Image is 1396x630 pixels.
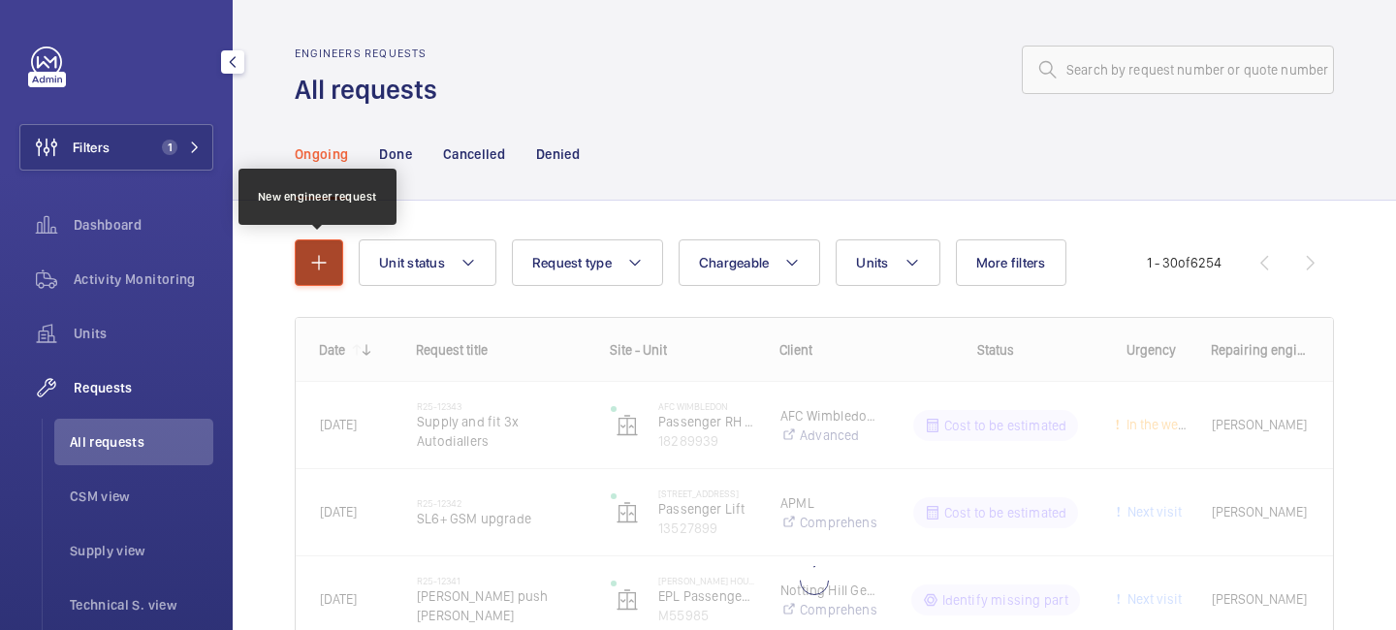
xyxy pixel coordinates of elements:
[836,239,939,286] button: Units
[295,47,449,60] h2: Engineers requests
[74,324,213,343] span: Units
[359,239,496,286] button: Unit status
[295,72,449,108] h1: All requests
[1147,256,1221,269] span: 1 - 30 6254
[512,239,663,286] button: Request type
[379,144,411,164] p: Done
[70,487,213,506] span: CSM view
[379,255,445,270] span: Unit status
[74,269,213,289] span: Activity Monitoring
[699,255,770,270] span: Chargeable
[73,138,110,157] span: Filters
[1178,255,1190,270] span: of
[443,144,505,164] p: Cancelled
[1022,46,1334,94] input: Search by request number or quote number
[74,378,213,397] span: Requests
[19,124,213,171] button: Filters1
[70,541,213,560] span: Supply view
[258,188,377,205] div: New engineer request
[70,432,213,452] span: All requests
[70,595,213,614] span: Technical S. view
[162,140,177,155] span: 1
[976,255,1046,270] span: More filters
[679,239,821,286] button: Chargeable
[856,255,888,270] span: Units
[956,239,1066,286] button: More filters
[536,144,580,164] p: Denied
[74,215,213,235] span: Dashboard
[532,255,612,270] span: Request type
[295,144,348,164] p: Ongoing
